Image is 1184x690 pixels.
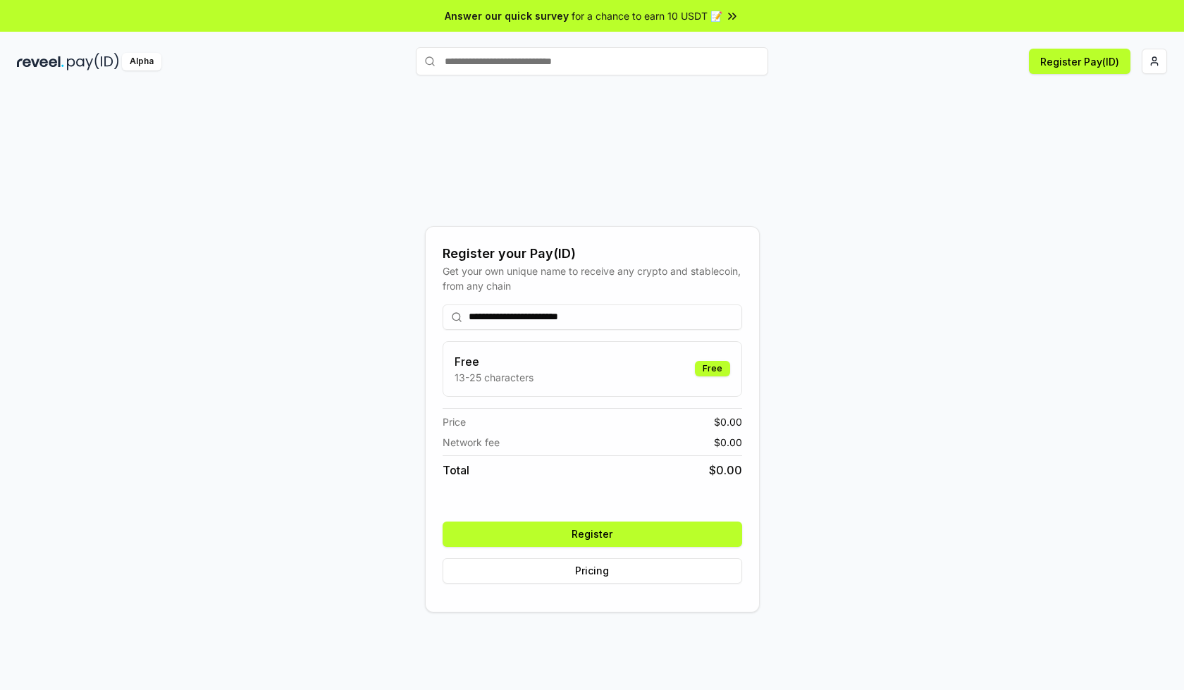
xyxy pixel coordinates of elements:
span: $ 0.00 [714,414,742,429]
img: pay_id [67,53,119,70]
span: for a chance to earn 10 USDT 📝 [572,8,722,23]
span: Answer our quick survey [445,8,569,23]
p: 13-25 characters [455,370,534,385]
button: Pricing [443,558,742,584]
span: Network fee [443,435,500,450]
span: $ 0.00 [714,435,742,450]
h3: Free [455,353,534,370]
img: reveel_dark [17,53,64,70]
span: $ 0.00 [709,462,742,479]
div: Alpha [122,53,161,70]
span: Price [443,414,466,429]
button: Register [443,522,742,547]
div: Register your Pay(ID) [443,244,742,264]
span: Total [443,462,469,479]
div: Free [695,361,730,376]
div: Get your own unique name to receive any crypto and stablecoin, from any chain [443,264,742,293]
button: Register Pay(ID) [1029,49,1130,74]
